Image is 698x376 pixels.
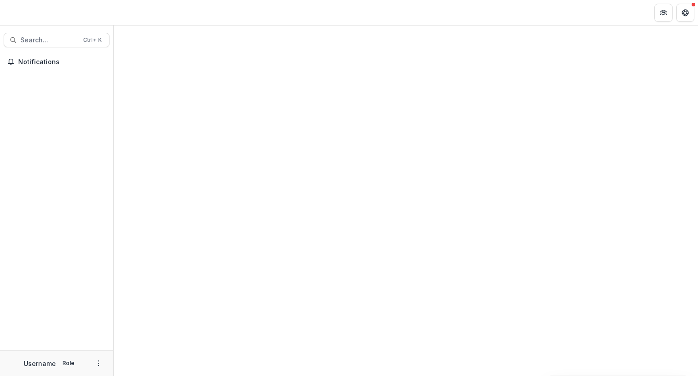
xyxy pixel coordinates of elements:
p: Username [24,359,56,368]
p: Role [60,359,77,367]
button: More [93,358,104,369]
span: Notifications [18,58,106,66]
span: Search... [20,36,78,44]
button: Partners [654,4,673,22]
div: Ctrl + K [81,35,104,45]
button: Get Help [676,4,694,22]
button: Search... [4,33,110,47]
button: Notifications [4,55,110,69]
